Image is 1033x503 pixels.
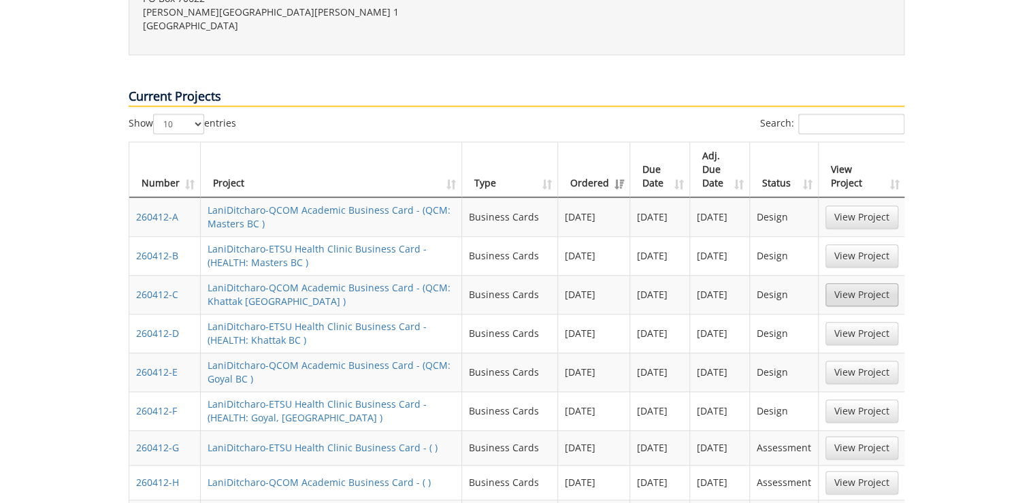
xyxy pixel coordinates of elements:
select: Showentries [153,114,204,134]
td: [DATE] [558,353,630,391]
td: [DATE] [630,314,690,353]
td: [DATE] [690,275,750,314]
td: [DATE] [630,197,690,236]
td: [DATE] [690,353,750,391]
label: Search: [760,114,904,134]
a: 260412-B [136,249,178,262]
a: LaniDitcharo-QCOM Academic Business Card - (QCM: Masters BC ) [208,204,450,230]
td: [DATE] [690,465,750,500]
a: View Project [825,361,898,384]
td: Design [750,353,819,391]
td: [DATE] [558,275,630,314]
p: [PERSON_NAME][GEOGRAPHIC_DATA][PERSON_NAME] 1 [143,5,506,19]
td: [DATE] [558,430,630,465]
a: LaniDitcharo-QCOM Academic Business Card - ( ) [208,476,431,489]
td: [DATE] [558,197,630,236]
td: [DATE] [630,391,690,430]
a: View Project [825,400,898,423]
td: [DATE] [630,430,690,465]
a: View Project [825,206,898,229]
a: View Project [825,322,898,345]
a: LaniDitcharo-QCOM Academic Business Card - (QCM: Khattak [GEOGRAPHIC_DATA] ) [208,281,450,308]
td: Business Cards [462,391,557,430]
input: Search: [798,114,904,134]
td: Design [750,314,819,353]
a: View Project [825,283,898,306]
td: [DATE] [630,465,690,500]
th: Status: activate to sort column ascending [750,142,819,197]
td: Business Cards [462,197,557,236]
a: 260412-F [136,404,177,417]
td: [DATE] [690,197,750,236]
td: Business Cards [462,314,557,353]
td: Assessment [750,465,819,500]
td: [DATE] [690,236,750,275]
a: LaniDitcharo-ETSU Health Clinic Business Card - (HEALTH: Goyal, [GEOGRAPHIC_DATA] ) [208,397,427,424]
th: View Project: activate to sort column ascending [819,142,905,197]
td: [DATE] [690,391,750,430]
a: LaniDitcharo-ETSU Health Clinic Business Card - (HEALTH: Khattak BC ) [208,320,427,346]
p: [GEOGRAPHIC_DATA] [143,19,506,33]
a: 260412-E [136,366,178,378]
a: View Project [825,471,898,494]
td: [DATE] [690,314,750,353]
td: Business Cards [462,353,557,391]
th: Adj. Due Date: activate to sort column ascending [690,142,750,197]
td: [DATE] [630,275,690,314]
p: Current Projects [129,88,904,107]
th: Project: activate to sort column ascending [201,142,462,197]
th: Due Date: activate to sort column ascending [630,142,690,197]
th: Type: activate to sort column ascending [462,142,557,197]
a: LaniDitcharo-ETSU Health Clinic Business Card - ( ) [208,441,438,454]
a: LaniDitcharo-QCOM Academic Business Card - (QCM: Goyal BC ) [208,359,450,385]
a: View Project [825,244,898,267]
td: Assessment [750,430,819,465]
td: Business Cards [462,465,557,500]
td: [DATE] [558,236,630,275]
td: [DATE] [630,236,690,275]
a: 260412-C [136,288,178,301]
a: 260412-D [136,327,179,340]
td: [DATE] [690,430,750,465]
th: Number: activate to sort column ascending [129,142,201,197]
a: LaniDitcharo-ETSU Health Clinic Business Card - (HEALTH: Masters BC ) [208,242,427,269]
td: Design [750,275,819,314]
td: [DATE] [558,391,630,430]
td: [DATE] [630,353,690,391]
a: View Project [825,436,898,459]
label: Show entries [129,114,236,134]
td: Business Cards [462,275,557,314]
a: 260412-H [136,476,179,489]
th: Ordered: activate to sort column ascending [558,142,630,197]
a: 260412-G [136,441,179,454]
td: [DATE] [558,314,630,353]
td: [DATE] [558,465,630,500]
td: Design [750,197,819,236]
td: Design [750,236,819,275]
td: Business Cards [462,430,557,465]
td: Business Cards [462,236,557,275]
a: 260412-A [136,210,178,223]
td: Design [750,391,819,430]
